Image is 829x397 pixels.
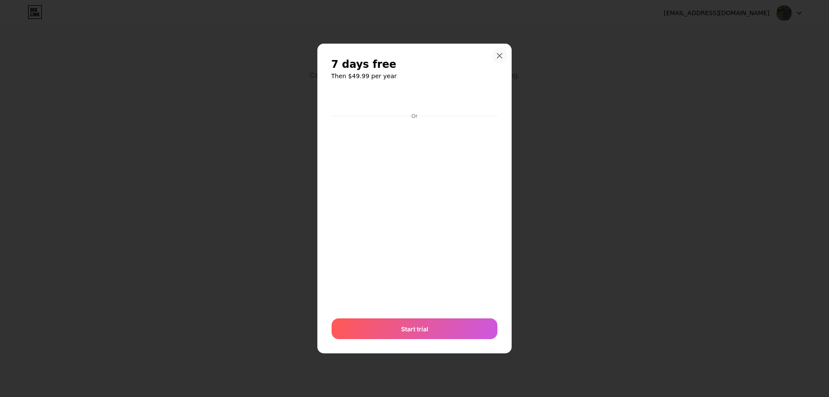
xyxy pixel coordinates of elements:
span: Start trial [401,324,428,333]
div: Or [410,113,419,120]
span: 7 days free [331,57,396,71]
h6: Then $49.99 per year [331,72,498,80]
iframe: Secure payment button frame [332,89,497,110]
iframe: Secure payment input frame [330,121,499,310]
